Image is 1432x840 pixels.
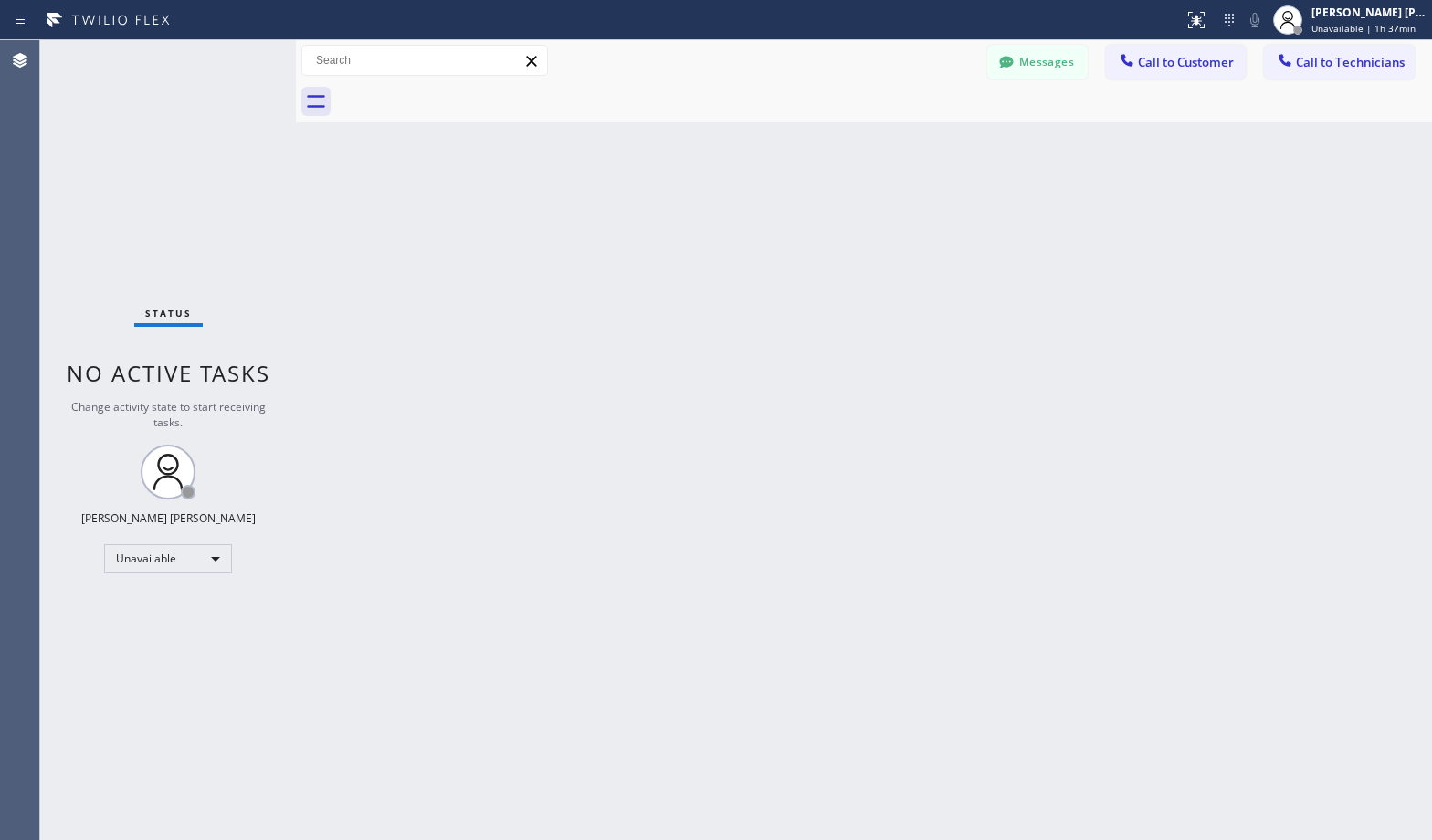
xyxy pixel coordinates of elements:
span: No active tasks [67,358,270,388]
button: Call to Technicians [1264,45,1415,79]
input: Search [302,46,547,75]
div: [PERSON_NAME] [PERSON_NAME] [81,510,256,526]
span: Call to Technicians [1296,54,1405,70]
div: [PERSON_NAME] [PERSON_NAME] [1311,5,1427,20]
span: Unavailable | 1h 37min [1311,22,1416,35]
div: Unavailable [104,544,232,573]
button: Call to Customer [1106,45,1246,79]
button: Messages [987,45,1088,79]
span: Status [145,307,192,320]
span: Change activity state to start receiving tasks. [71,399,266,430]
span: Call to Customer [1138,54,1234,70]
button: Mute [1242,7,1268,33]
